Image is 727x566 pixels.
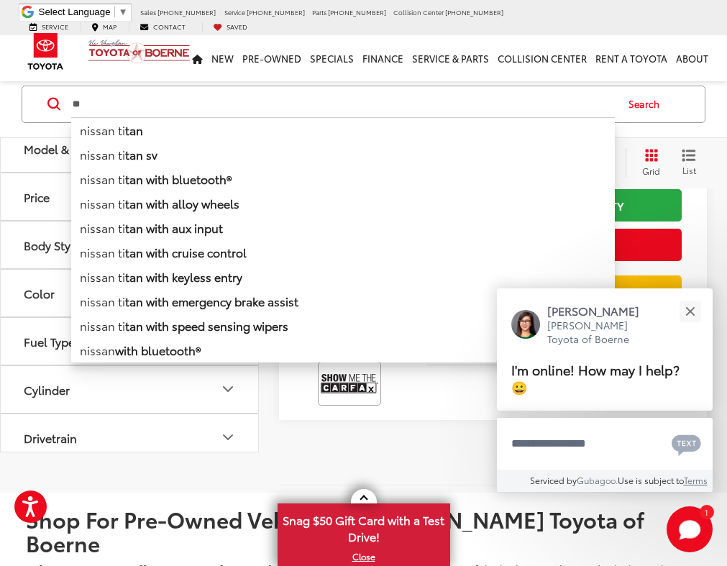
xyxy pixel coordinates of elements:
div: Model & Trim [24,141,94,155]
b: tan with keyless entry [125,268,242,284]
a: Gubagoo. [577,474,618,486]
b: tan with emergency brake assist [125,292,298,309]
span: [PHONE_NUMBER] [328,7,386,17]
b: tan with speed sensing wipers [125,316,288,333]
div: Drivetrain [24,430,77,444]
a: Finance [358,35,408,81]
span: Service [224,7,245,17]
li: nissan ti [71,288,615,313]
b: tan with cruise control [125,243,247,260]
div: Body Style [24,237,81,251]
span: Collision Center [393,7,444,17]
svg: Start Chat [667,506,713,552]
a: Pre-Owned [238,35,306,81]
button: ColorColor [1,269,260,316]
span: [PHONE_NUMBER] [247,7,305,17]
button: Toggle Chat Window [667,506,713,552]
button: Body StyleBody Style [1,221,260,268]
button: CylinderCylinder [1,365,260,412]
span: [PHONE_NUMBER] [157,7,216,17]
div: Cylinder [219,380,237,398]
p: [PERSON_NAME] [547,303,654,319]
div: Drivetrain [219,429,237,446]
li: nissan ti [71,117,615,142]
a: New [207,35,238,81]
button: Grid View [626,147,671,176]
textarea: Type your message [497,418,713,470]
span: Sales [140,7,156,17]
input: Search by Make, Model, or Keyword [71,86,615,121]
span: Select Language [39,6,111,17]
button: Fuel TypeFuel Type [1,317,260,364]
button: PricePrice [1,173,260,219]
a: Service [19,22,79,32]
span: Parts [312,7,326,17]
b: tan with aux input [125,219,223,235]
img: View CARFAX report [321,365,378,403]
h2: Shop For Pre-Owned Vehicles At [PERSON_NAME] Toyota of Boerne [26,507,702,554]
b: tan sv [125,145,157,162]
span: ▼ [119,6,128,17]
div: Fuel Type [24,334,75,347]
div: Close[PERSON_NAME][PERSON_NAME] Toyota of BoerneI'm online! How may I help? 😀Type your messageCha... [497,288,713,492]
span: Service [42,22,68,31]
button: Close [675,296,705,327]
a: Map [81,22,127,32]
button: DrivetrainDrivetrain [1,414,260,460]
a: Terms [684,474,708,486]
span: 1 [705,508,708,515]
b: tan [125,121,143,137]
span: Saved [227,22,247,31]
div: Color [24,286,55,299]
svg: Text [672,433,701,456]
span: Map [103,22,116,31]
button: Search [615,86,680,122]
div: Cylinder [24,382,70,396]
a: Home [188,35,207,81]
span: Contact [153,22,186,31]
span: Serviced by [530,474,577,486]
button: Chat with SMS [667,427,705,460]
div: Price [24,189,50,203]
li: nissan ti [71,191,615,215]
a: About [672,35,713,81]
b: tan with bluetooth® [125,170,232,186]
a: Select Language​ [39,6,128,17]
li: nissan ti [71,313,615,337]
a: Contact [129,22,196,32]
span: Grid [642,164,660,176]
li: nissan ti [71,142,615,166]
li: nissan ti [71,166,615,191]
span: I'm online! How may I help? 😀 [511,360,680,396]
a: My Saved Vehicles [202,22,258,32]
span: [PHONE_NUMBER] [445,7,503,17]
img: Toyota [19,28,73,75]
span: List [682,163,696,175]
a: Rent a Toyota [591,35,672,81]
a: Service & Parts: Opens in a new tab [408,35,493,81]
li: nissan [71,337,615,362]
button: Model & TrimModel & Trim [1,124,260,171]
span: ​ [114,6,115,17]
li: nissan ti [71,215,615,239]
li: nissan ti [71,239,615,264]
a: Collision Center [493,35,591,81]
span: Snag $50 Gift Card with a Test Drive! [279,505,449,549]
li: nissan ti [71,264,615,288]
button: List View [671,147,707,176]
img: Vic Vaughan Toyota of Boerne [88,39,191,64]
span: Use is subject to [618,474,684,486]
b: with bluetooth® [115,341,201,357]
b: tan with alloy wheels [125,194,239,211]
p: [PERSON_NAME] Toyota of Boerne [547,319,654,347]
a: Specials [306,35,358,81]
